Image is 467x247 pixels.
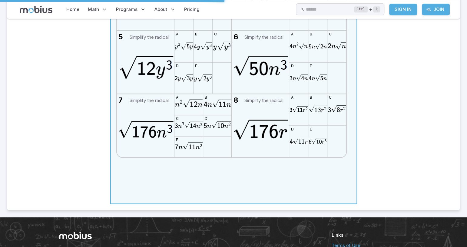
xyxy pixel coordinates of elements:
span: a [291,31,293,37]
span: b [310,95,312,100]
img: A LaTex expression showing {n} to the power of 2 square root of 12n [174,94,203,115]
span: Math [88,6,99,13]
img: A LaTex expression showing {y} to the power of 2 square root of 5y [174,31,193,62]
span: b [205,95,207,100]
td: Simplify the radical [129,31,169,43]
span: c [329,31,332,37]
img: A LaTex expression showing 3square root of 8{r to the power of 2 } [327,94,346,125]
span: d [291,127,293,132]
a: Home [65,2,81,16]
span: a [291,95,293,100]
img: A LaTex expression showing 3nsquare root of 4n [289,63,308,94]
img: A LaTex expression showing square root of 176{n to the power of 3 } [117,107,174,157]
span: d [176,63,179,69]
img: A LaTex expression showing 2nsquare root of n [327,31,346,62]
img: A LaTex expression showing 3square root of 11{r to the power of 2 } [289,94,308,125]
span: c [329,95,332,100]
img: A LaTex expression showing square root of 50{n to the power of 3 } [232,43,289,94]
img: A LaTex expression showing 2ysquare root of 3y [174,63,193,94]
img: A LaTex expression showing 5nsquare root of 2n [308,31,327,62]
span: a [176,31,178,37]
span: e [176,137,178,143]
img: A LaTex expression showing ysquare root of {y to the power of 3 } [213,31,231,62]
span: e [310,63,312,69]
span: c [176,116,179,121]
img: A LaTex expression showing 7nsquare root of 11{n to the power of 2 } [174,137,203,157]
span: b [310,31,312,37]
a: Join [422,4,450,15]
span: e [310,127,312,132]
td: Simplify the radical [244,31,284,43]
img: A LaTex expression showing square root of 13{r to the power of 2 } [308,94,327,125]
span: About [154,6,167,13]
h6: Links [332,232,408,239]
a: Sign In [389,4,417,15]
img: A LaTex expression showing square root of 12{y to the power of 3 } [117,43,174,94]
span: 8 [233,95,238,105]
span: 6 [233,31,238,42]
span: d [205,116,207,121]
img: A LaTex expression showing 4nsquare root of 5n [308,63,327,94]
span: 7 [118,95,123,105]
span: 5 [118,31,123,42]
a: Pricing [182,2,201,16]
img: A LaTex expression showing 4{n} to the power of 2 square root of n [289,31,308,62]
span: Programs [116,6,137,13]
span: c [214,31,217,37]
img: A LaTex expression showing 3{n} to the power of 3 square root of 14{n to the power of 3 } [174,115,203,136]
span: e [195,63,197,69]
img: A LaTex expression showing 4square root of 11r [289,126,308,157]
img: A LaTex expression showing 6square root of 10{r to the power of 3 } [308,126,327,157]
img: A LaTex expression showing square root of 176r [232,107,289,157]
td: Simplify the radical [129,95,169,106]
img: A LaTex expression showing 4nsquare root of 11n [203,94,231,115]
span: b [195,31,197,37]
div: + [354,6,380,13]
span: a [176,95,178,100]
kbd: Ctrl [354,6,368,12]
img: A LaTex expression showing ysquare root of 2{y to the power of 3 } [194,63,212,94]
img: A LaTex expression showing 5nsquare root of 10{n to the power of 2 } [203,115,231,136]
td: Simplify the radical [244,95,284,106]
img: A LaTex expression showing 4ysquare root of {y to the power of 3 } [194,31,212,62]
span: d [291,63,293,69]
kbd: k [373,6,380,12]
